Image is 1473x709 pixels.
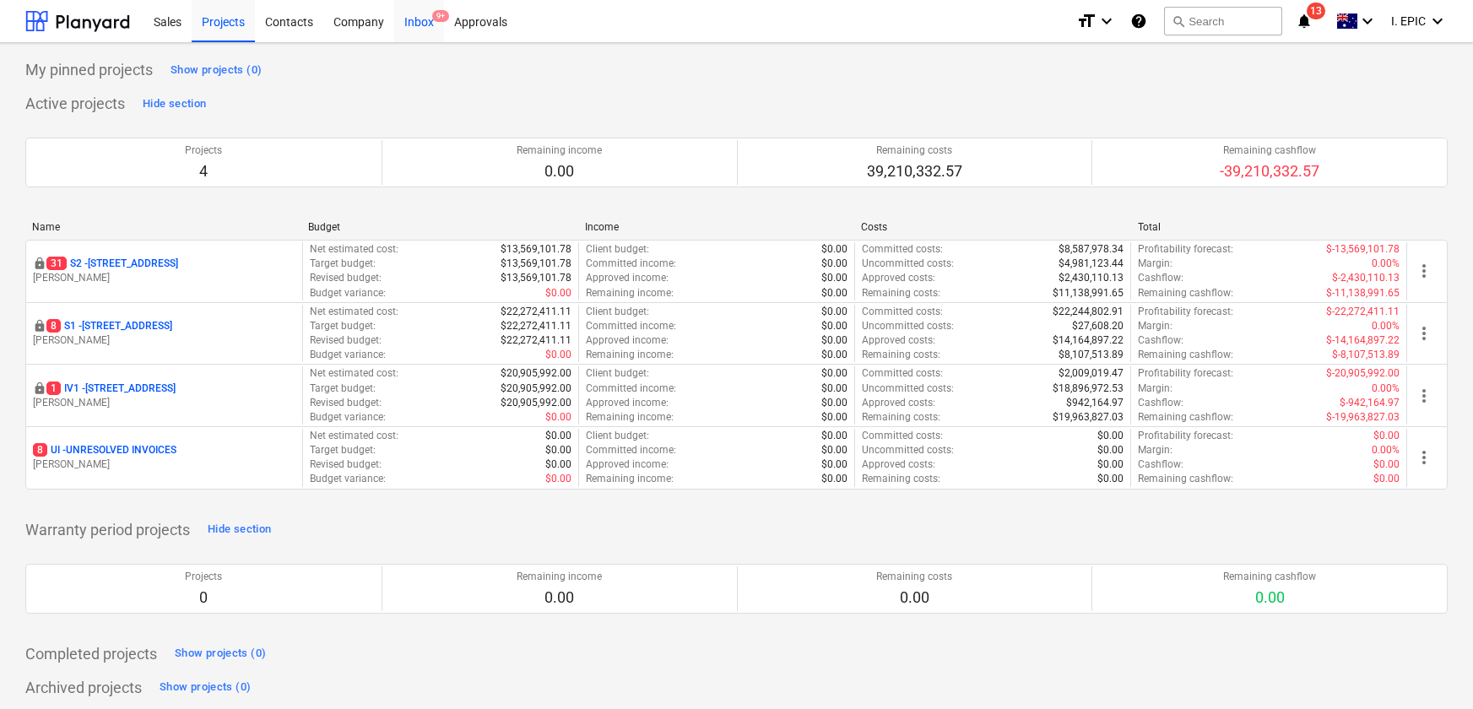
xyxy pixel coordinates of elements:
[545,457,571,472] p: $0.00
[33,443,47,457] span: 8
[1391,14,1426,28] span: I. EPIC
[862,443,954,457] p: Uncommitted costs :
[33,443,295,472] div: 8UI -UNRESOLVED INVOICES[PERSON_NAME]
[545,286,571,300] p: $0.00
[1220,143,1319,158] p: Remaining cashflow
[545,410,571,425] p: $0.00
[33,257,46,271] div: This project is confidential
[1138,396,1183,410] p: Cashflow :
[310,271,382,285] p: Revised budget :
[1373,472,1400,486] p: $0.00
[1326,333,1400,348] p: $-14,164,897.22
[46,382,176,396] p: IV1 - [STREET_ADDRESS]
[1059,366,1124,381] p: $2,009,019.47
[1138,221,1400,233] div: Total
[25,520,190,540] p: Warranty period projects
[1372,319,1400,333] p: 0.00%
[862,457,935,472] p: Approved costs :
[861,221,1124,233] div: Costs
[1427,11,1448,31] i: keyboard_arrow_down
[862,410,940,425] p: Remaining costs :
[821,396,848,410] p: $0.00
[310,242,398,257] p: Net estimated cost :
[1059,257,1124,271] p: $4,981,123.44
[310,257,376,271] p: Target budget :
[310,457,382,472] p: Revised budget :
[166,57,266,84] button: Show projects (0)
[1130,11,1147,31] i: Knowledge base
[46,257,67,270] span: 31
[310,443,376,457] p: Target budget :
[1097,457,1124,472] p: $0.00
[1138,472,1233,486] p: Remaining cashflow :
[1326,305,1400,319] p: $-22,272,411.11
[1053,410,1124,425] p: $19,963,827.03
[821,305,848,319] p: $0.00
[1138,457,1183,472] p: Cashflow :
[1357,11,1378,31] i: keyboard_arrow_down
[25,678,142,698] p: Archived projects
[545,429,571,443] p: $0.00
[432,10,449,22] span: 9+
[1414,261,1434,281] span: more_vert
[185,143,222,158] p: Projects
[586,396,669,410] p: Approved income :
[586,443,676,457] p: Committed income :
[310,319,376,333] p: Target budget :
[862,348,940,362] p: Remaining costs :
[501,366,571,381] p: $20,905,992.00
[310,305,398,319] p: Net estimated cost :
[310,333,382,348] p: Revised budget :
[586,271,669,285] p: Approved income :
[46,319,61,333] span: 8
[1138,319,1172,333] p: Margin :
[821,348,848,362] p: $0.00
[501,396,571,410] p: $20,905,992.00
[310,410,386,425] p: Budget variance :
[1097,11,1117,31] i: keyboard_arrow_down
[586,410,674,425] p: Remaining income :
[138,90,210,117] button: Hide section
[862,366,943,381] p: Committed costs :
[586,305,649,319] p: Client budget :
[1053,382,1124,396] p: $18,896,972.53
[25,94,125,114] p: Active projects
[862,257,954,271] p: Uncommitted costs :
[586,333,669,348] p: Approved income :
[1164,7,1282,35] button: Search
[862,472,940,486] p: Remaining costs :
[862,382,954,396] p: Uncommitted costs :
[32,221,295,233] div: Name
[1307,3,1325,19] span: 13
[310,472,386,486] p: Budget variance :
[501,333,571,348] p: $22,272,411.11
[1326,242,1400,257] p: $-13,569,101.78
[862,286,940,300] p: Remaining costs :
[585,221,848,233] div: Income
[310,382,376,396] p: Target budget :
[867,161,962,181] p: 39,210,332.57
[586,472,674,486] p: Remaining income :
[1138,257,1172,271] p: Margin :
[1138,443,1172,457] p: Margin :
[1138,305,1233,319] p: Profitability forecast :
[862,242,943,257] p: Committed costs :
[1138,410,1233,425] p: Remaining cashflow :
[1059,242,1124,257] p: $8,587,978.34
[208,520,271,539] div: Hide section
[310,366,398,381] p: Net estimated cost :
[1326,410,1400,425] p: $-19,963,827.03
[517,143,602,158] p: Remaining income
[310,286,386,300] p: Budget variance :
[821,382,848,396] p: $0.00
[1138,286,1233,300] p: Remaining cashflow :
[862,333,935,348] p: Approved costs :
[545,443,571,457] p: $0.00
[876,587,952,608] p: 0.00
[862,396,935,410] p: Approved costs :
[586,257,676,271] p: Committed income :
[501,319,571,333] p: $22,272,411.11
[821,257,848,271] p: $0.00
[1372,382,1400,396] p: 0.00%
[185,570,222,584] p: Projects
